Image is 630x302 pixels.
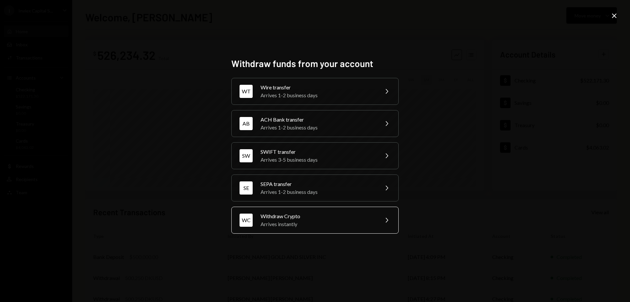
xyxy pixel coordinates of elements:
div: Arrives 1-2 business days [261,124,375,131]
div: SWIFT transfer [261,148,375,156]
button: WCWithdraw CryptoArrives instantly [231,207,399,234]
div: Arrives 3-5 business days [261,156,375,164]
div: SE [240,181,253,195]
div: Wire transfer [261,83,375,91]
div: AB [240,117,253,130]
div: SEPA transfer [261,180,375,188]
div: SW [240,149,253,162]
div: ACH Bank transfer [261,116,375,124]
button: ABACH Bank transferArrives 1-2 business days [231,110,399,137]
div: WT [240,85,253,98]
div: Arrives instantly [261,220,375,228]
div: WC [240,214,253,227]
h2: Withdraw funds from your account [231,57,399,70]
button: SESEPA transferArrives 1-2 business days [231,174,399,201]
div: Withdraw Crypto [261,212,375,220]
div: Arrives 1-2 business days [261,188,375,196]
button: WTWire transferArrives 1-2 business days [231,78,399,105]
button: SWSWIFT transferArrives 3-5 business days [231,142,399,169]
div: Arrives 1-2 business days [261,91,375,99]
